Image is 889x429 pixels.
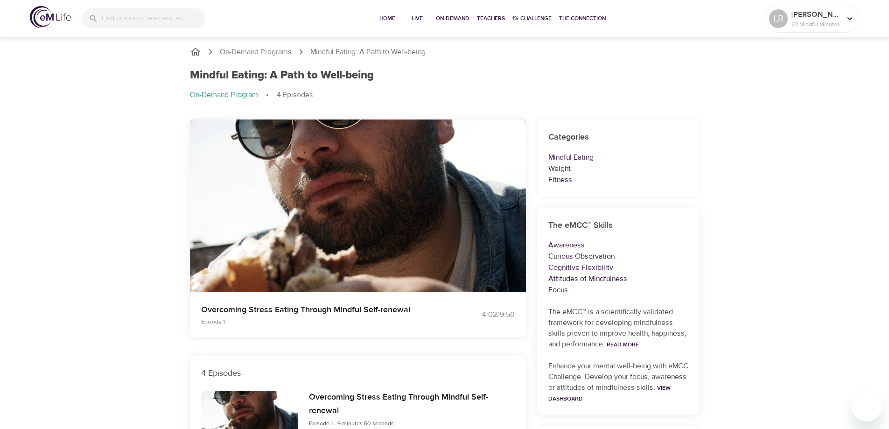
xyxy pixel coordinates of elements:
[30,6,71,28] img: logo
[102,8,205,28] input: Find programs, teachers, etc...
[310,47,426,57] p: Mindful Eating: A Path to Well-being
[548,307,688,350] p: The eMCC™ is a scientifically validated framework for developing mindfulness skills proven to imp...
[548,384,671,402] a: View Dashboard
[791,9,841,20] p: [PERSON_NAME]
[309,391,514,418] h6: Overcoming Stress Eating Through Mindful Self-renewal
[190,69,374,82] h1: Mindful Eating: A Path to Well-being
[201,367,515,380] p: 4 Episodes
[190,90,258,100] p: On-Demand Program
[548,239,688,251] p: Awareness
[277,90,313,100] p: 4 Episodes
[791,20,841,28] p: 23 Mindful Minutes
[548,284,688,295] p: Focus
[559,14,606,23] span: The Connection
[548,131,688,144] h6: Categories
[548,273,688,284] p: Attitudes of Mindfulness
[548,163,688,174] p: Weight
[201,303,434,316] p: Overcoming Stress Eating Through Mindful Self-renewal
[769,9,788,28] div: LR
[548,219,688,232] h6: The eMCC™ Skills
[436,14,469,23] span: On-Demand
[548,361,688,404] p: Enhance your mental well-being with eMCC Challenge. Develop your focus, awareness or attitudes of...
[548,262,688,273] p: Cognitive Flexibility
[477,14,505,23] span: Teachers
[512,14,552,23] span: 1% Challenge
[852,392,882,422] iframe: Button to launch messaging window
[309,420,394,427] span: Episode 1 - 9 minutes 50 seconds
[201,317,434,326] p: Episode 1
[548,152,688,163] p: Mindful Eating
[376,14,399,23] span: Home
[406,14,428,23] span: Live
[190,46,700,57] nav: breadcrumb
[548,251,688,262] p: Curious Observation
[220,47,292,57] a: On-Demand Programs
[607,341,639,348] a: Read More
[190,90,700,101] nav: breadcrumb
[548,174,688,185] p: Fitness
[445,309,515,320] div: 4:02 / 9:50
